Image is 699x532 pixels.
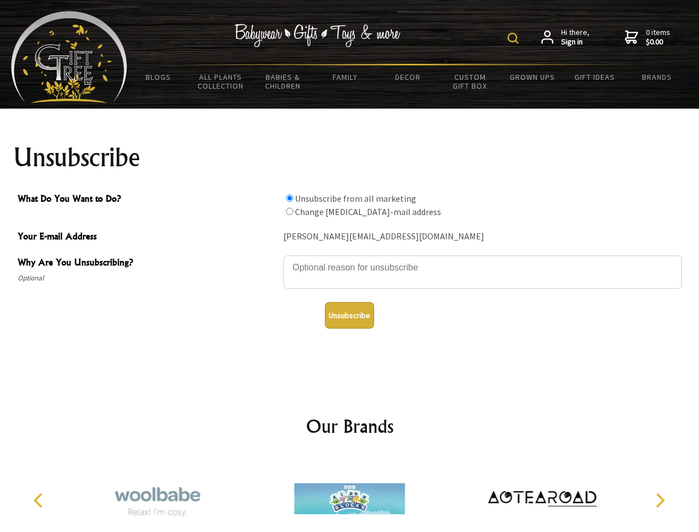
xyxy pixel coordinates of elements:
[439,65,501,98] a: Custom Gift Box
[625,28,670,47] a: 0 items$0.00
[283,255,682,289] textarea: Why Are You Unsubscribing?
[646,37,670,47] strong: $0.00
[18,255,278,272] span: Why Are You Unsubscribing?
[28,488,52,513] button: Previous
[646,27,670,47] span: 0 items
[18,272,278,285] span: Optional
[286,208,293,215] input: What Do You Want to Do?
[190,65,252,98] a: All Plants Collection
[11,11,127,103] img: Babyware - Gifts - Toys and more...
[561,37,589,47] strong: Sign in
[13,144,686,171] h1: Unsubscribe
[376,65,439,89] a: Decor
[295,206,441,217] label: Change [MEDICAL_DATA]-mail address
[325,302,374,329] button: Unsubscribe
[563,65,626,89] a: Gift Ideas
[314,65,377,89] a: Family
[18,229,278,245] span: Your E-mail Address
[295,193,416,204] label: Unsubscribe from all marketing
[252,65,314,98] a: Babies & Children
[541,28,589,47] a: Hi there,Sign in
[18,192,278,208] span: What Do You Want to Do?
[286,195,293,202] input: What Do You Want to Do?
[501,65,563,89] a: Grown Ups
[22,413,677,439] h2: Our Brands
[127,65,190,89] a: BLOGS
[508,33,519,44] img: product search
[235,24,401,47] img: Babywear - Gifts - Toys & more
[626,65,688,89] a: Brands
[561,28,589,47] span: Hi there,
[648,488,672,513] button: Next
[283,228,682,245] div: [PERSON_NAME][EMAIL_ADDRESS][DOMAIN_NAME]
